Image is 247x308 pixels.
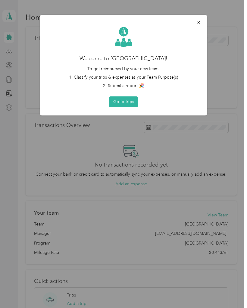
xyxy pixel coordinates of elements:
h2: Welcome to [GEOGRAPHIC_DATA]! [48,54,199,63]
p: To get reimbursed by your new team: [48,66,199,72]
li: 1. Classify your trips & expenses as your Team Purpose(s) [48,74,199,80]
li: 2. Submit a report 🎉 [48,83,199,89]
button: Go to trips [109,96,138,107]
iframe: Everlance-gr Chat Button Frame [213,274,247,308]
